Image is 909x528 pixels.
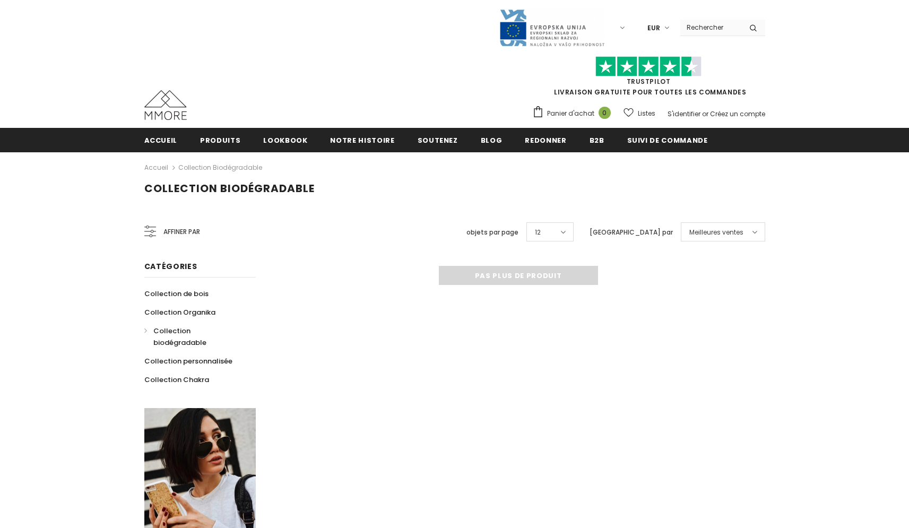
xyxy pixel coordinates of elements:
[535,227,541,238] span: 12
[163,226,200,238] span: Affiner par
[466,227,518,238] label: objets par page
[710,109,765,118] a: Créez un compte
[525,128,566,152] a: Redonner
[590,227,673,238] label: [GEOGRAPHIC_DATA] par
[144,284,209,303] a: Collection de bois
[595,56,702,77] img: Faites confiance aux étoiles pilotes
[689,227,743,238] span: Meilleures ventes
[330,135,394,145] span: Notre histoire
[330,128,394,152] a: Notre histoire
[590,128,604,152] a: B2B
[144,303,215,322] a: Collection Organika
[590,135,604,145] span: B2B
[599,107,611,119] span: 0
[532,106,616,122] a: Panier d'achat 0
[481,128,503,152] a: Blog
[144,181,315,196] span: Collection biodégradable
[200,135,240,145] span: Produits
[144,307,215,317] span: Collection Organika
[144,128,178,152] a: Accueil
[144,322,244,352] a: Collection biodégradable
[263,135,307,145] span: Lookbook
[702,109,708,118] span: or
[547,108,594,119] span: Panier d'achat
[144,352,232,370] a: Collection personnalisée
[144,289,209,299] span: Collection de bois
[144,370,209,389] a: Collection Chakra
[144,261,197,272] span: Catégories
[668,109,700,118] a: S'identifier
[525,135,566,145] span: Redonner
[144,356,232,366] span: Collection personnalisée
[532,61,765,97] span: LIVRAISON GRATUITE POUR TOUTES LES COMMANDES
[481,135,503,145] span: Blog
[627,128,708,152] a: Suivi de commande
[418,128,458,152] a: soutenez
[144,135,178,145] span: Accueil
[263,128,307,152] a: Lookbook
[144,161,168,174] a: Accueil
[200,128,240,152] a: Produits
[178,163,262,172] a: Collection biodégradable
[624,104,655,123] a: Listes
[627,77,671,86] a: TrustPilot
[144,375,209,385] span: Collection Chakra
[144,90,187,120] img: Cas MMORE
[418,135,458,145] span: soutenez
[680,20,741,35] input: Search Site
[647,23,660,33] span: EUR
[499,8,605,47] img: Javni Razpis
[499,23,605,32] a: Javni Razpis
[153,326,206,348] span: Collection biodégradable
[638,108,655,119] span: Listes
[627,135,708,145] span: Suivi de commande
